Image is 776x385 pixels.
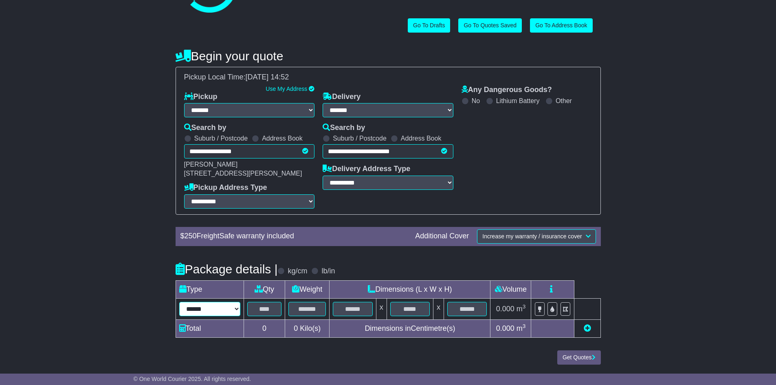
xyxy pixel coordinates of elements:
[401,134,442,142] label: Address Book
[523,323,526,329] sup: 3
[557,350,601,365] button: Get Quotes
[185,232,197,240] span: 250
[433,298,444,319] td: x
[294,324,298,332] span: 0
[176,49,601,63] h4: Begin your quote
[246,73,289,81] span: [DATE] 14:52
[458,18,522,33] a: Go To Quotes Saved
[411,232,473,241] div: Additional Cover
[496,97,540,105] label: Lithium Battery
[134,376,251,382] span: © One World Courier 2025. All rights reserved.
[323,92,361,101] label: Delivery
[176,262,278,276] h4: Package details |
[184,92,218,101] label: Pickup
[376,298,387,319] td: x
[482,233,582,240] span: Increase my warranty / insurance cover
[496,305,514,313] span: 0.000
[472,97,480,105] label: No
[184,183,267,192] label: Pickup Address Type
[194,134,248,142] label: Suburb / Postcode
[496,324,514,332] span: 0.000
[462,86,552,95] label: Any Dangerous Goods?
[584,324,591,332] a: Add new item
[517,305,526,313] span: m
[490,280,531,298] td: Volume
[477,229,596,244] button: Increase my warranty / insurance cover
[333,134,387,142] label: Suburb / Postcode
[330,280,490,298] td: Dimensions (L x W x H)
[180,73,596,82] div: Pickup Local Time:
[266,86,307,92] a: Use My Address
[176,319,244,337] td: Total
[523,304,526,310] sup: 3
[530,18,592,33] a: Go To Address Book
[262,134,303,142] label: Address Book
[184,123,226,132] label: Search by
[176,232,411,241] div: $ FreightSafe warranty included
[556,97,572,105] label: Other
[517,324,526,332] span: m
[288,267,307,276] label: kg/cm
[323,123,365,132] label: Search by
[184,161,238,168] span: [PERSON_NAME]
[244,319,285,337] td: 0
[285,319,330,337] td: Kilo(s)
[285,280,330,298] td: Weight
[176,280,244,298] td: Type
[323,165,410,174] label: Delivery Address Type
[408,18,450,33] a: Go To Drafts
[330,319,490,337] td: Dimensions in Centimetre(s)
[244,280,285,298] td: Qty
[321,267,335,276] label: lb/in
[184,170,302,177] span: [STREET_ADDRESS][PERSON_NAME]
